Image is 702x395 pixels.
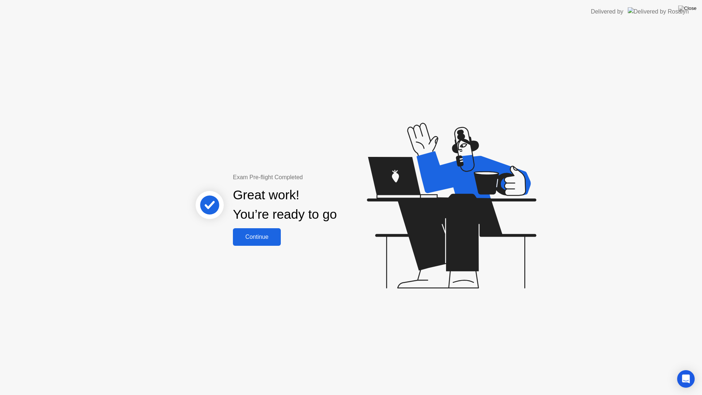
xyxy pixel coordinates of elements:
div: Exam Pre-flight Completed [233,173,384,182]
button: Continue [233,228,281,246]
div: Open Intercom Messenger [677,370,695,388]
img: Delivered by Rosalyn [628,7,689,16]
div: Delivered by [591,7,623,16]
div: Continue [235,234,279,240]
div: Great work! You’re ready to go [233,185,337,224]
img: Close [678,5,697,11]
